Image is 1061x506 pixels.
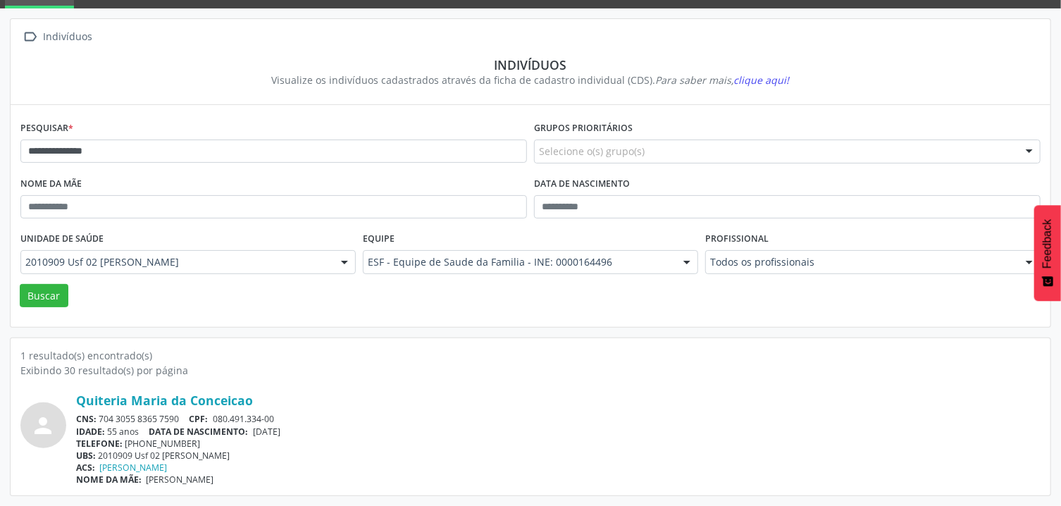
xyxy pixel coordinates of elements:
[41,27,95,47] div: Indivíduos
[20,228,104,250] label: Unidade de saúde
[30,57,1031,73] div: Indivíduos
[76,413,1041,425] div: 704 3055 8365 7590
[25,255,327,269] span: 2010909 Usf 02 [PERSON_NAME]
[1041,219,1054,269] span: Feedback
[363,228,395,250] label: Equipe
[76,450,96,462] span: UBS:
[1034,205,1061,301] button: Feedback - Mostrar pesquisa
[76,450,1041,462] div: 2010909 Usf 02 [PERSON_NAME]
[705,228,769,250] label: Profissional
[76,438,1041,450] div: [PHONE_NUMBER]
[20,363,1041,378] div: Exibindo 30 resultado(s) por página
[734,73,790,87] span: clique aqui!
[20,27,95,47] a:  Indivíduos
[100,462,168,474] a: [PERSON_NAME]
[190,413,209,425] span: CPF:
[656,73,790,87] i: Para saber mais,
[20,348,1041,363] div: 1 resultado(s) encontrado(s)
[20,27,41,47] i: 
[534,173,630,195] label: Data de nascimento
[20,173,82,195] label: Nome da mãe
[253,426,280,438] span: [DATE]
[76,438,123,450] span: TELEFONE:
[149,426,249,438] span: DATA DE NASCIMENTO:
[213,413,274,425] span: 080.491.334-00
[20,284,68,308] button: Buscar
[30,73,1031,87] div: Visualize os indivíduos cadastrados através da ficha de cadastro individual (CDS).
[76,426,1041,438] div: 55 anos
[31,413,56,438] i: person
[534,118,633,140] label: Grupos prioritários
[76,413,97,425] span: CNS:
[76,426,105,438] span: IDADE:
[539,144,645,159] span: Selecione o(s) grupo(s)
[76,462,95,474] span: ACS:
[368,255,669,269] span: ESF - Equipe de Saude da Familia - INE: 0000164496
[20,118,73,140] label: Pesquisar
[710,255,1012,269] span: Todos os profissionais
[76,474,142,486] span: NOME DA MÃE:
[76,393,253,408] a: Quiteria Maria da Conceicao
[147,474,214,486] span: [PERSON_NAME]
